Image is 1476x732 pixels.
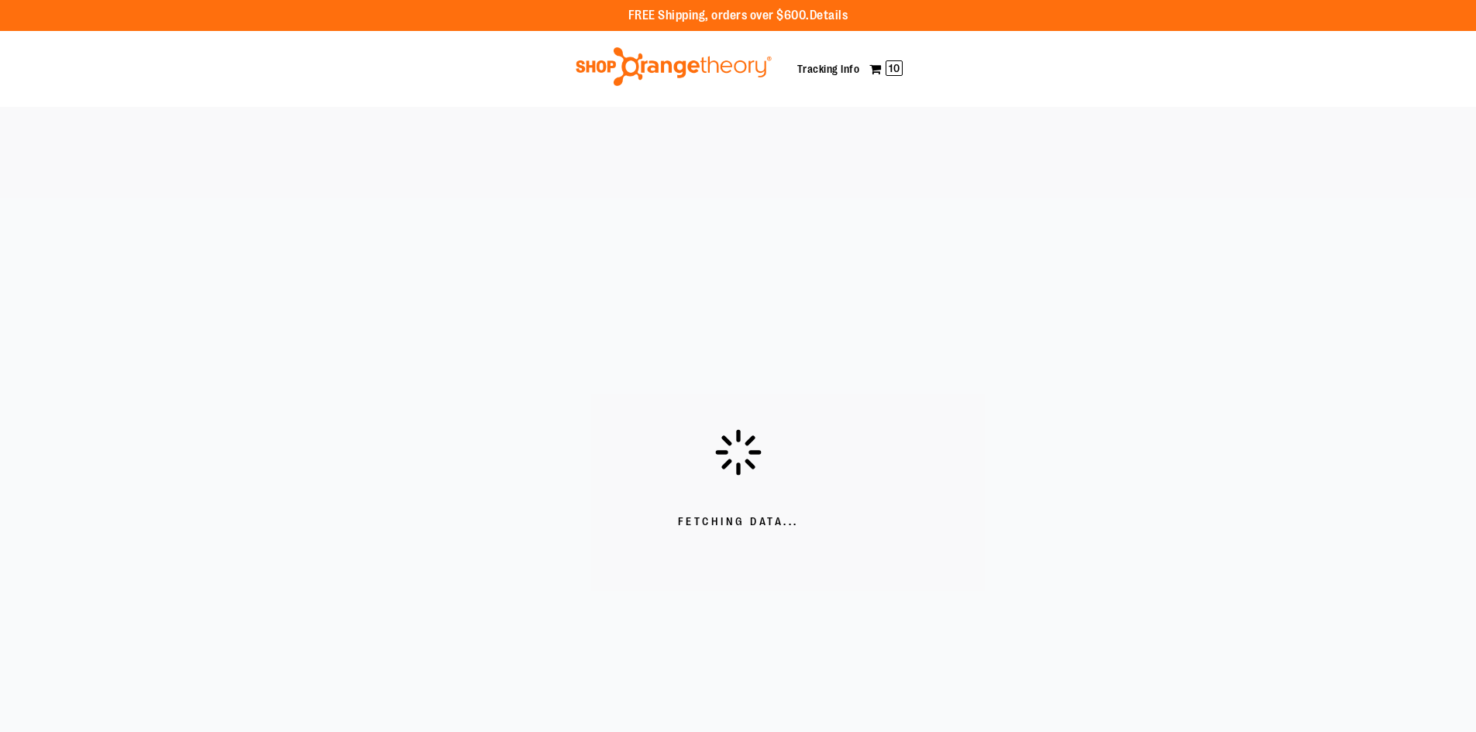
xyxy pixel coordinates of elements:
img: Shop Orangetheory [573,47,774,86]
a: Details [810,9,848,22]
a: Tracking Info [797,63,860,75]
span: Fetching Data... [678,514,799,530]
span: 10 [886,60,903,76]
p: FREE Shipping, orders over $600. [628,7,848,25]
